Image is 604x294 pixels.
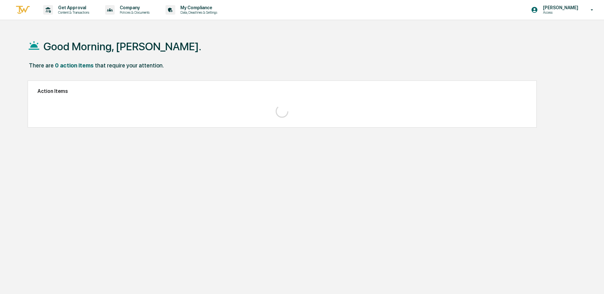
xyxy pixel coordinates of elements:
[538,5,581,10] p: [PERSON_NAME]
[53,10,92,15] p: Content & Transactions
[95,62,164,69] div: that require your attention.
[115,5,153,10] p: Company
[15,5,30,15] img: logo
[115,10,153,15] p: Policies & Documents
[44,40,201,53] h1: Good Morning, [PERSON_NAME].
[175,10,220,15] p: Data, Deadlines & Settings
[55,62,94,69] div: 0 action items
[37,88,527,94] h2: Action Items
[175,5,220,10] p: My Compliance
[538,10,581,15] p: Access
[29,62,54,69] div: There are
[53,5,92,10] p: Get Approval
